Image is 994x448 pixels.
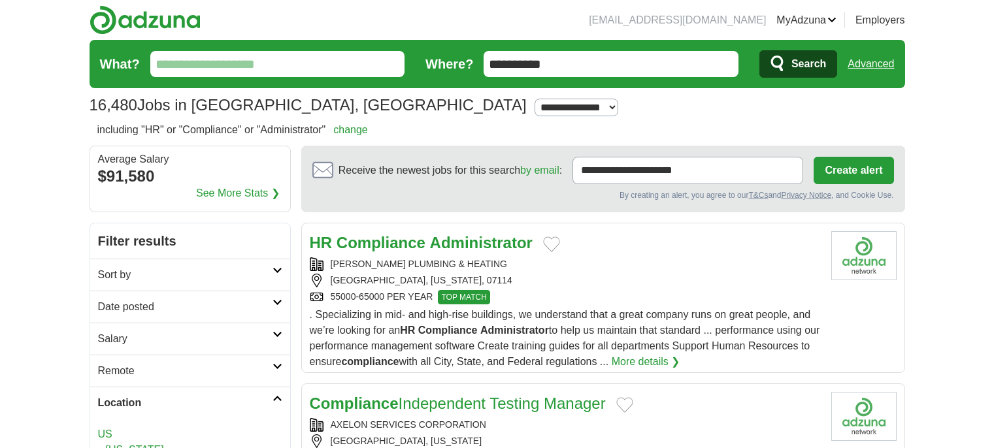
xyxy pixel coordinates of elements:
[90,259,290,291] a: Sort by
[310,394,399,412] strong: Compliance
[310,234,333,251] strong: HR
[98,395,273,411] h2: Location
[310,274,821,287] div: [GEOGRAPHIC_DATA], [US_STATE], 07114
[90,355,290,387] a: Remote
[90,323,290,355] a: Salary
[310,418,821,432] div: AXELON SERVICES CORPORATION
[831,231,897,280] img: Company logo
[98,331,273,347] h2: Salary
[98,428,112,440] a: US
[400,325,415,336] strong: HR
[90,223,290,259] h2: Filter results
[520,165,559,176] a: by email
[543,236,560,252] button: Add to favorite jobs
[98,299,273,315] h2: Date posted
[310,434,821,448] div: [GEOGRAPHIC_DATA], [US_STATE]
[310,257,821,271] div: [PERSON_NAME] PLUMBING & HEATING
[98,267,273,283] h2: Sort by
[310,309,820,367] span: . Specializing in mid- and high-rise buildings, we understand that a great company runs on great ...
[339,163,562,178] span: Receive the newest jobs for this search :
[589,12,766,28] li: [EMAIL_ADDRESS][DOMAIN_NAME]
[98,363,273,379] h2: Remote
[310,394,606,412] a: ComplianceIndependent Testing Manager
[337,234,425,251] strong: Compliance
[759,50,837,78] button: Search
[98,165,282,188] div: $91,580
[90,291,290,323] a: Date posted
[90,387,290,419] a: Location
[748,191,768,200] a: T&Cs
[312,189,894,201] div: By creating an alert, you agree to our and , and Cookie Use.
[430,234,533,251] strong: Administrator
[90,93,137,117] span: 16,480
[341,356,399,367] strong: compliance
[310,234,533,251] a: HR Compliance Administrator
[612,354,680,370] a: More details ❯
[616,397,633,413] button: Add to favorite jobs
[781,191,831,200] a: Privacy Notice
[196,185,280,201] a: See More Stats ❯
[333,124,368,135] a: change
[480,325,549,336] strong: Administrator
[814,157,893,184] button: Create alert
[100,54,140,74] label: What?
[848,51,894,77] a: Advanced
[438,290,489,304] span: TOP MATCH
[97,122,368,138] h2: including "HR" or "Compliance" or "Administrator"
[90,96,527,114] h1: Jobs in [GEOGRAPHIC_DATA], [GEOGRAPHIC_DATA]
[310,290,821,304] div: 55000-65000 PER YEAR
[98,154,282,165] div: Average Salary
[791,51,826,77] span: Search
[425,54,473,74] label: Where?
[776,12,837,28] a: MyAdzuna
[418,325,478,336] strong: Compliance
[855,12,905,28] a: Employers
[831,392,897,441] img: Company logo
[90,5,201,35] img: Adzuna logo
